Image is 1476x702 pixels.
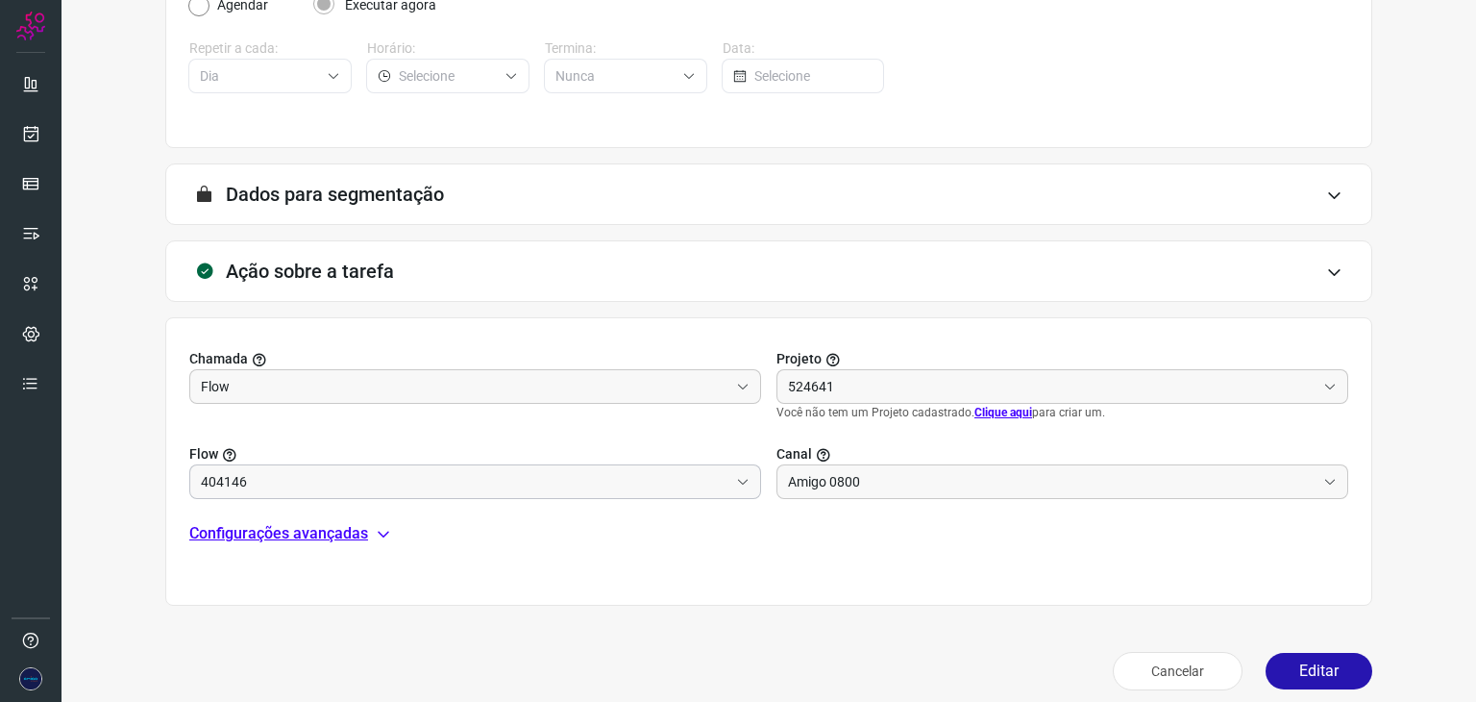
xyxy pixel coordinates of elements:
[1266,653,1372,689] button: Editar
[201,370,728,403] input: Selecionar projeto
[788,465,1316,498] input: Selecione um canal
[723,38,885,59] label: Data:
[226,260,394,283] h3: Ação sobre a tarefa
[776,404,1348,421] p: Você não tem um Projeto cadastrado. para criar um.
[189,444,218,464] span: Flow
[226,183,444,206] h3: Dados para segmentação
[16,12,45,40] img: Logo
[367,38,529,59] label: Horário:
[545,38,707,59] label: Termina:
[555,60,675,92] input: Selecione
[201,465,728,498] input: Você precisa criar/selecionar um Projeto.
[189,38,352,59] label: Repetir a cada:
[974,406,1032,419] a: Clique aqui
[399,60,497,92] input: Selecione
[19,667,42,690] img: 67a33756c898f9af781d84244988c28e.png
[189,349,248,369] span: Chamada
[776,444,812,464] span: Canal
[788,370,1316,403] input: Selecionar projeto
[776,349,822,369] span: Projeto
[754,60,873,92] input: Selecione
[1113,652,1242,690] button: Cancelar
[200,60,319,92] input: Selecione
[189,522,368,545] p: Configurações avançadas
